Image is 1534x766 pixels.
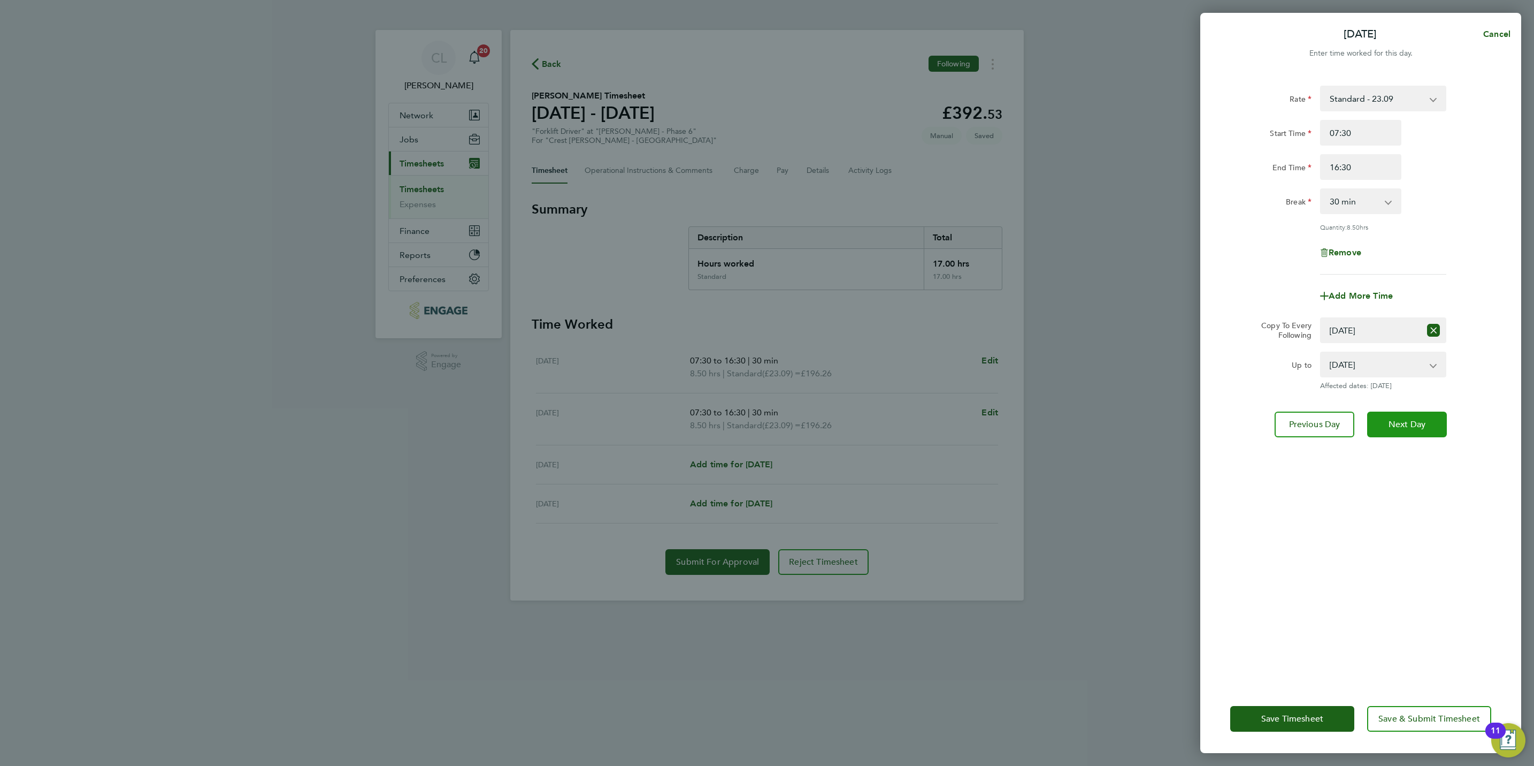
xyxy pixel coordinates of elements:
[1466,24,1521,45] button: Cancel
[1320,292,1393,300] button: Add More Time
[1344,27,1377,42] p: [DATE]
[1427,318,1440,342] button: Reset selection
[1253,321,1311,340] label: Copy To Every Following
[1292,360,1311,373] label: Up to
[1272,163,1311,176] label: End Time
[1491,723,1525,757] button: Open Resource Center, 11 new notifications
[1320,382,1446,390] span: Affected dates: [DATE]
[1378,714,1480,724] span: Save & Submit Timesheet
[1480,29,1510,39] span: Cancel
[1320,120,1401,146] input: E.g. 08:00
[1270,128,1311,141] label: Start Time
[1275,412,1354,437] button: Previous Day
[1290,94,1311,107] label: Rate
[1320,154,1401,180] input: E.g. 18:00
[1320,248,1361,257] button: Remove
[1389,419,1425,430] span: Next Day
[1367,412,1447,437] button: Next Day
[1329,247,1361,257] span: Remove
[1491,731,1500,745] div: 11
[1230,706,1354,732] button: Save Timesheet
[1367,706,1491,732] button: Save & Submit Timesheet
[1261,714,1323,724] span: Save Timesheet
[1347,223,1360,231] span: 8.50
[1286,197,1311,210] label: Break
[1200,47,1521,60] div: Enter time worked for this day.
[1289,419,1340,430] span: Previous Day
[1320,223,1446,231] div: Quantity: hrs
[1329,291,1393,301] span: Add More Time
